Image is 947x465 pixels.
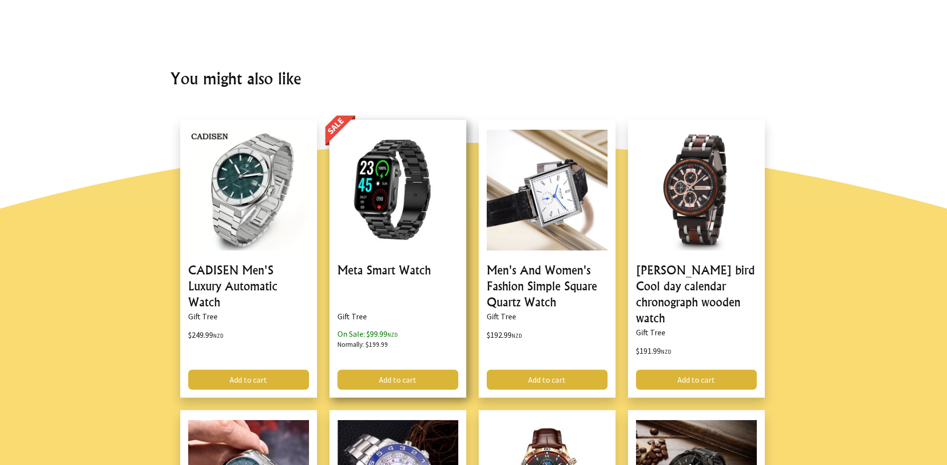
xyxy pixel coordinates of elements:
a: Add to cart [337,370,458,390]
a: Add to cart [636,370,757,390]
h2: You might also like [170,66,777,90]
a: Add to cart [487,370,608,390]
img: OnSale [324,115,359,148]
a: Add to cart [188,370,309,390]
